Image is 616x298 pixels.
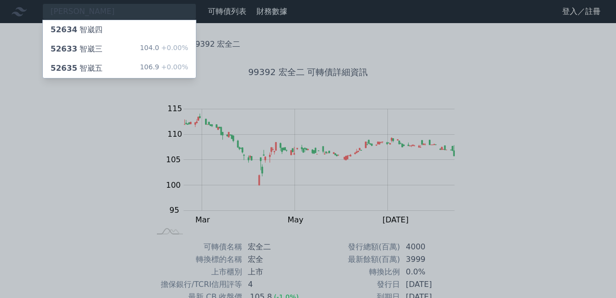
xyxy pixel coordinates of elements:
span: 52634 [51,25,77,34]
div: 智崴五 [51,63,103,74]
a: 52633智崴三 104.0+0.00% [43,39,196,59]
a: 52634智崴四 [43,20,196,39]
a: 52635智崴五 106.9+0.00% [43,59,196,78]
span: +0.00% [159,63,188,71]
div: 106.9 [140,63,188,74]
span: 52633 [51,44,77,53]
div: 智崴四 [51,24,103,36]
span: 52635 [51,64,77,73]
div: 104.0 [140,43,188,55]
span: +0.00% [159,44,188,52]
div: 智崴三 [51,43,103,55]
